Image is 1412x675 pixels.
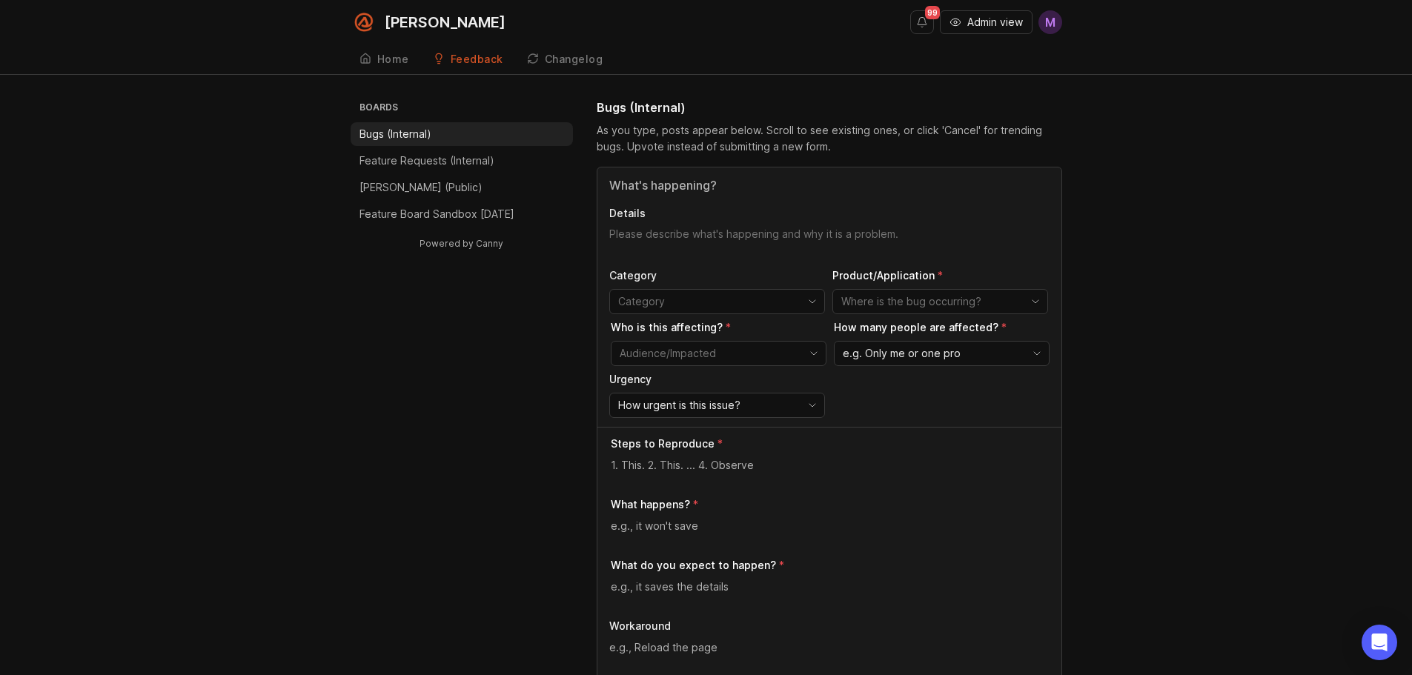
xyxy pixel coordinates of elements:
p: Bugs (Internal) [359,127,431,142]
svg: toggle icon [1025,348,1049,359]
a: Feature Board Sandbox [DATE] [351,202,573,226]
svg: toggle icon [801,399,824,411]
p: Feature Board Sandbox [DATE] [359,207,514,222]
h1: Bugs (Internal) [597,99,686,116]
input: Category [618,293,799,310]
span: e.g. Only me or one pro [843,345,961,362]
img: Smith.ai logo [351,9,377,36]
input: Audience/Impacted [620,345,801,362]
p: Steps to Reproduce [611,436,715,451]
a: Feedback [424,44,512,75]
textarea: Details [609,227,1050,256]
div: toggle menu [832,289,1048,314]
input: Title [609,176,1050,194]
span: 99 [925,6,940,19]
p: What do you expect to happen? [611,558,776,573]
a: [PERSON_NAME] (Public) [351,176,573,199]
span: Admin view [967,15,1023,30]
a: Feature Requests (Internal) [351,149,573,173]
p: Who is this affecting? [611,320,826,335]
p: How many people are affected? [834,320,1050,335]
div: Open Intercom Messenger [1362,625,1397,660]
a: Changelog [518,44,612,75]
span: How urgent is this issue? [618,397,740,413]
div: toggle menu [609,289,825,314]
a: Bugs (Internal) [351,122,573,146]
a: Powered by Canny [417,235,506,252]
svg: toggle icon [802,348,826,359]
p: What happens? [611,497,690,512]
a: Home [351,44,418,75]
button: Admin view [940,10,1033,34]
div: Feedback [451,54,503,64]
div: Changelog [545,54,603,64]
svg: toggle icon [801,296,824,307]
button: Notifications [910,10,934,34]
button: M [1038,10,1062,34]
span: M [1045,13,1055,31]
svg: toggle icon [1024,296,1047,307]
p: Workaround [609,619,1050,634]
p: Urgency [609,372,825,387]
div: toggle menu [834,341,1050,366]
div: As you type, posts appear below. Scroll to see existing ones, or click 'Cancel' for trending bugs... [597,122,1062,155]
div: toggle menu [611,341,826,366]
div: [PERSON_NAME] [385,15,506,30]
p: Feature Requests (Internal) [359,153,494,168]
p: Details [609,206,1050,221]
input: Where is the bug occurring? [841,293,1022,310]
h3: Boards [357,99,573,119]
div: Home [377,54,409,64]
p: [PERSON_NAME] (Public) [359,180,483,195]
div: toggle menu [609,393,825,418]
p: Product/Application [832,268,1048,283]
p: Category [609,268,825,283]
